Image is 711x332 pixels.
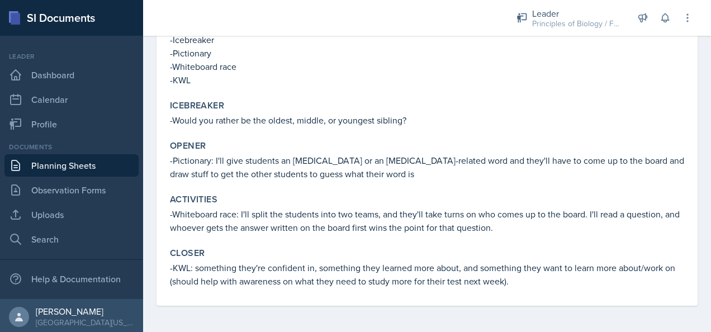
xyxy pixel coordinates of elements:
[170,60,684,73] p: -Whiteboard race
[170,207,684,234] p: -Whiteboard race: I'll split the students into two teams, and they'll take turns on who comes up ...
[4,179,139,201] a: Observation Forms
[4,64,139,86] a: Dashboard
[4,51,139,61] div: Leader
[170,46,684,60] p: -Pictionary
[170,113,684,127] p: -Would you rather be the oldest, middle, or youngest sibling?
[4,88,139,111] a: Calendar
[170,33,684,46] p: -Icebreaker
[170,73,684,87] p: -KWL
[532,18,622,30] div: Principles of Biology / Fall 2025
[36,306,134,317] div: [PERSON_NAME]
[170,100,224,111] label: Icebreaker
[4,113,139,135] a: Profile
[4,142,139,152] div: Documents
[170,261,684,288] p: -KWL: something they're confident in, something they learned more about, and something they want ...
[170,194,217,205] label: Activities
[4,268,139,290] div: Help & Documentation
[36,317,134,328] div: [GEOGRAPHIC_DATA][US_STATE]
[4,228,139,250] a: Search
[532,7,622,20] div: Leader
[4,203,139,226] a: Uploads
[170,140,206,151] label: Opener
[4,154,139,177] a: Planning Sheets
[170,248,205,259] label: Closer
[170,154,684,181] p: -Pictionary: I'll give students an [MEDICAL_DATA] or an [MEDICAL_DATA]-related word and they'll h...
